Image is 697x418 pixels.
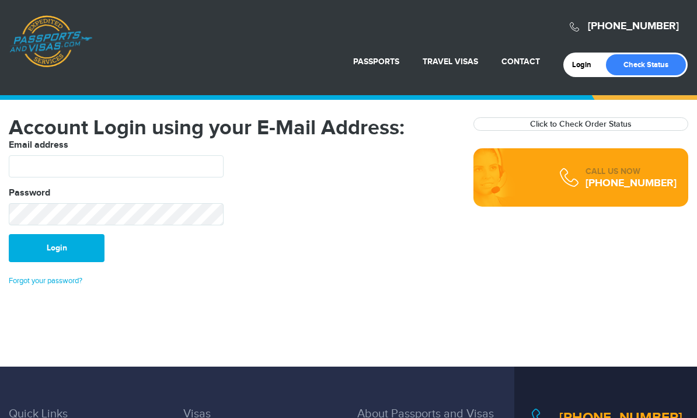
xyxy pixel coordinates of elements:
a: Check Status [606,54,686,75]
h1: Account Login using your E-Mail Address: [9,117,456,138]
a: Login [572,60,600,69]
a: Travel Visas [423,57,478,67]
label: Password [9,186,50,200]
a: Passports & [DOMAIN_NAME] [9,15,92,68]
a: Forgot your password? [9,276,82,285]
a: [PHONE_NUMBER] [588,20,679,33]
button: Login [9,234,104,262]
div: CALL US NOW [586,166,677,177]
a: Contact [501,57,540,67]
a: Click to Check Order Status [530,119,632,129]
label: Email address [9,138,68,152]
a: Passports [353,57,399,67]
a: [PHONE_NUMBER] [586,177,677,190]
